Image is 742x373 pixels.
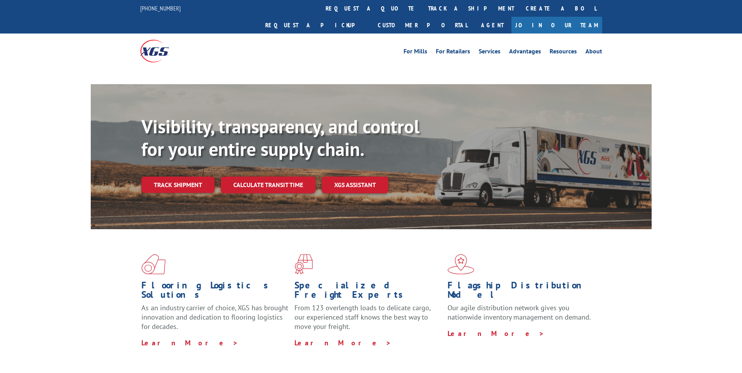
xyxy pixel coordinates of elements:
a: Services [479,48,501,57]
a: Request a pickup [259,17,372,34]
b: Visibility, transparency, and control for your entire supply chain. [141,114,419,161]
h1: Specialized Freight Experts [294,281,442,303]
a: For Mills [404,48,427,57]
h1: Flooring Logistics Solutions [141,281,289,303]
a: Calculate transit time [221,177,315,193]
a: Advantages [509,48,541,57]
p: From 123 overlength loads to delicate cargo, our experienced staff knows the best way to move you... [294,303,442,338]
img: xgs-icon-focused-on-flooring-red [294,254,313,274]
a: Learn More > [141,338,238,347]
span: Our agile distribution network gives you nationwide inventory management on demand. [448,303,591,322]
h1: Flagship Distribution Model [448,281,595,303]
a: About [585,48,602,57]
a: [PHONE_NUMBER] [140,4,181,12]
a: For Retailers [436,48,470,57]
a: XGS ASSISTANT [322,177,388,193]
a: Learn More > [294,338,391,347]
a: Customer Portal [372,17,473,34]
span: As an industry carrier of choice, XGS has brought innovation and dedication to flooring logistics... [141,303,288,331]
a: Learn More > [448,329,545,338]
img: xgs-icon-flagship-distribution-model-red [448,254,474,274]
a: Resources [550,48,577,57]
a: Join Our Team [511,17,602,34]
a: Track shipment [141,177,215,193]
a: Agent [473,17,511,34]
img: xgs-icon-total-supply-chain-intelligence-red [141,254,166,274]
